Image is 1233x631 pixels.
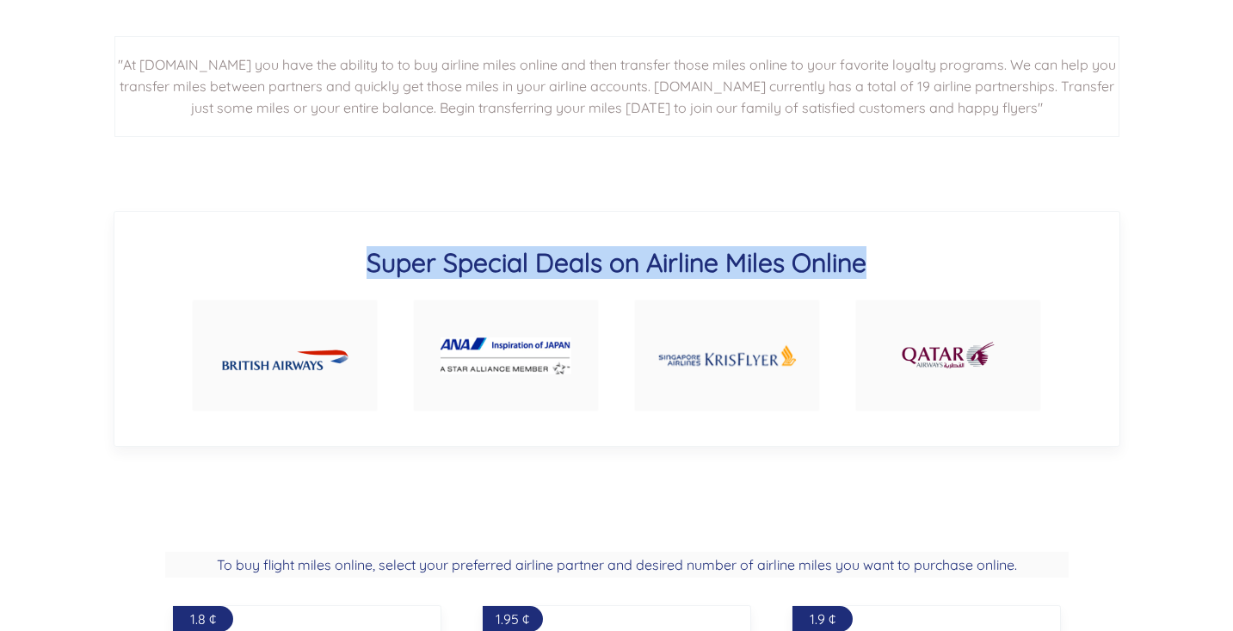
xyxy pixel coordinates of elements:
[496,610,529,628] span: 1.95 ¢
[810,610,835,628] span: 1.9 ¢
[222,335,348,377] img: Buy British Airways airline miles online
[165,552,1069,578] h2: To buy flight miles online, select your preferred airline partner and desired number of airline m...
[175,246,1059,279] h3: Super Special Deals on Airline Miles Online
[657,323,797,389] img: Buy KrisFlyer Singapore airline miles online
[441,337,571,374] img: Buy ANA airline miles online
[114,36,1119,137] h2: "At [DOMAIN_NAME] you have the ability to to buy airline miles online and then transfer those mil...
[900,332,996,379] img: Buy Qatar airline miles online
[190,610,216,628] span: 1.8 ¢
